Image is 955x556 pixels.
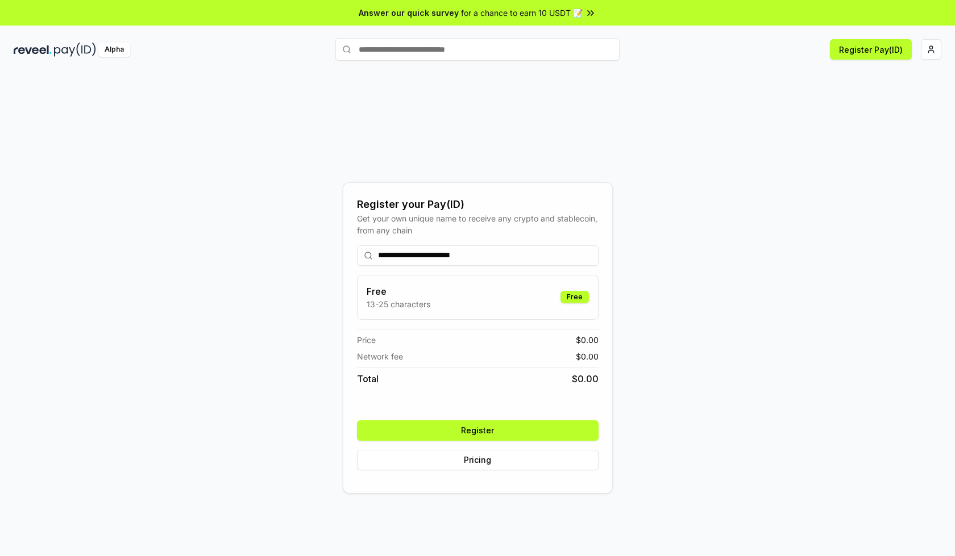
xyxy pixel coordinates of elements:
div: Get your own unique name to receive any crypto and stablecoin, from any chain [357,212,599,236]
div: Alpha [98,43,130,57]
button: Register Pay(ID) [830,39,912,60]
span: $ 0.00 [576,334,599,346]
img: pay_id [54,43,96,57]
span: Network fee [357,350,403,362]
span: $ 0.00 [576,350,599,362]
span: for a chance to earn 10 USDT 📝 [461,7,583,19]
button: Register [357,420,599,441]
div: Register your Pay(ID) [357,197,599,212]
span: Price [357,334,376,346]
span: $ 0.00 [572,372,599,386]
h3: Free [367,285,430,298]
button: Pricing [357,450,599,470]
p: 13-25 characters [367,298,430,310]
span: Total [357,372,379,386]
span: Answer our quick survey [359,7,459,19]
img: reveel_dark [14,43,52,57]
div: Free [560,291,589,303]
